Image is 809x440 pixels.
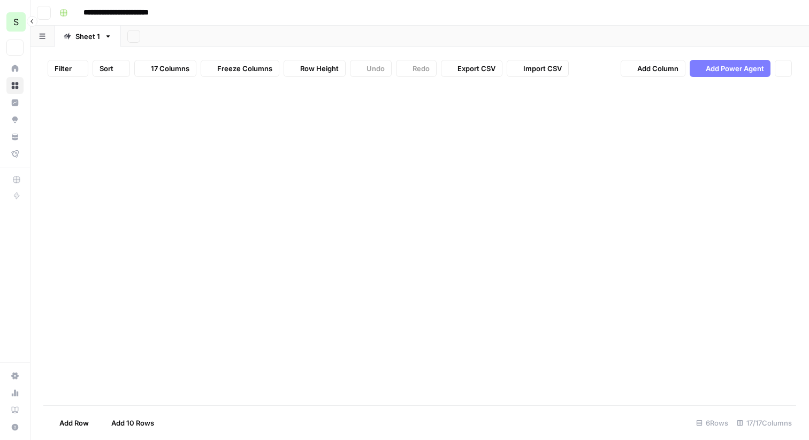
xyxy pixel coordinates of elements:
span: Import CSV [523,63,562,74]
span: Sort [100,63,113,74]
button: Import CSV [507,60,569,77]
button: Add Column [621,60,685,77]
span: Undo [367,63,385,74]
span: Filter [55,63,72,74]
div: Sheet 1 [75,31,100,42]
a: Your Data [6,128,24,145]
button: Export CSV [441,60,502,77]
a: Opportunities [6,111,24,128]
a: Usage [6,384,24,402]
button: Row Height [284,60,346,77]
span: Row Height [300,63,339,74]
span: Add Power Agent [706,63,764,74]
span: S [13,16,19,28]
button: Add 10 Rows [95,414,161,431]
button: Sort [93,60,130,77]
button: Workspace: Stampli [6,9,24,35]
span: Add Row [59,418,89,428]
span: Export CSV [457,63,495,74]
button: Add Power Agent [690,60,770,77]
button: Undo [350,60,392,77]
span: 17 Columns [151,63,189,74]
a: Learning Hub [6,402,24,419]
button: Filter [48,60,88,77]
button: Help + Support [6,419,24,436]
a: Flightpath [6,145,24,163]
a: Home [6,60,24,77]
button: Freeze Columns [201,60,279,77]
a: Settings [6,367,24,384]
button: 17 Columns [134,60,196,77]
button: Add Row [43,414,95,431]
a: Browse [6,77,24,94]
div: 17/17 Columns [732,414,796,431]
a: Sheet 1 [55,26,121,47]
span: Redo [413,63,430,74]
button: Redo [396,60,437,77]
span: Freeze Columns [217,63,272,74]
div: 6 Rows [692,414,732,431]
a: Insights [6,94,24,111]
span: Add Column [637,63,678,74]
span: Add 10 Rows [111,418,154,428]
